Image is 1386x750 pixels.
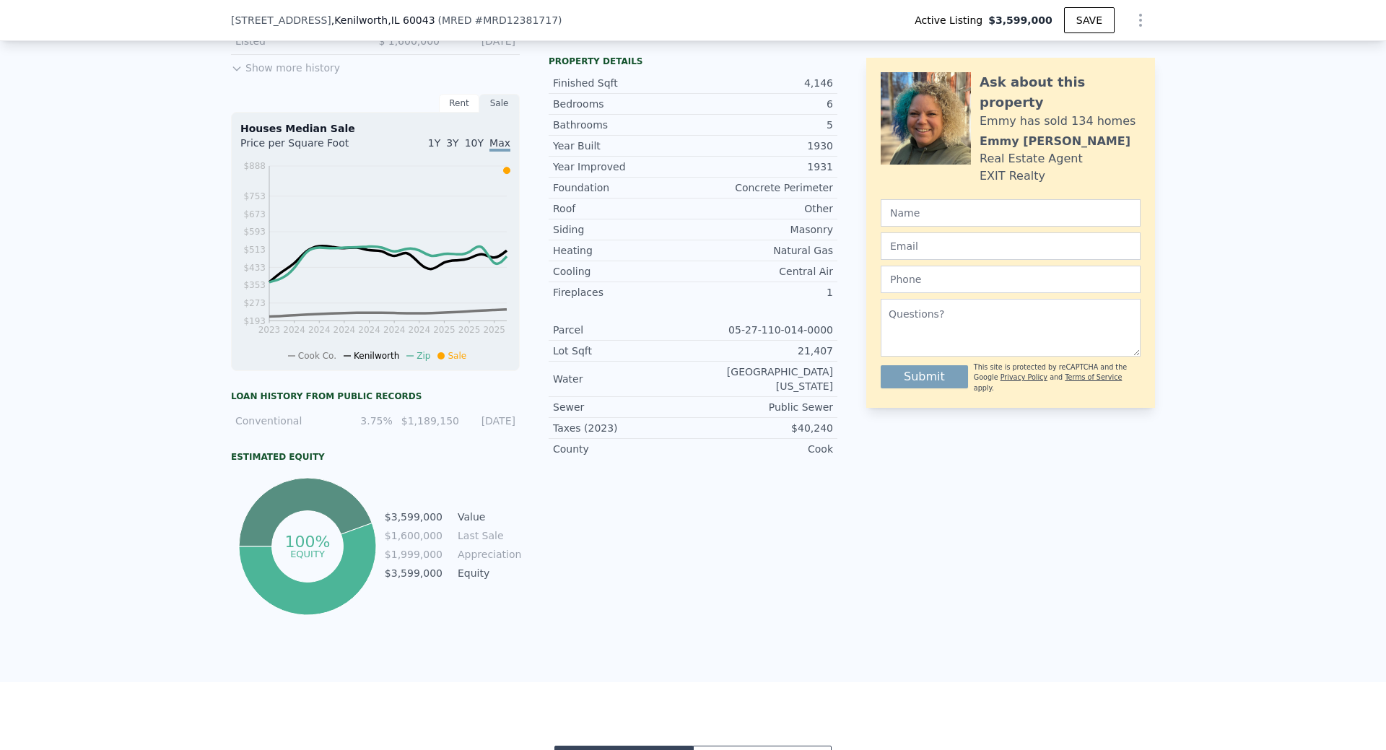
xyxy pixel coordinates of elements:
[474,14,558,26] span: # MRD12381717
[290,548,325,559] tspan: equity
[231,13,331,27] span: [STREET_ADDRESS]
[448,351,466,361] span: Sale
[401,414,458,428] div: $1,189,150
[553,400,693,414] div: Sewer
[258,325,281,335] tspan: 2023
[693,421,833,435] div: $40,240
[693,323,833,337] div: 05-27-110-014-0000
[466,414,515,428] div: [DATE]
[334,325,356,335] tspan: 2024
[489,137,510,152] span: Max
[693,400,833,414] div: Public Sewer
[243,161,266,171] tspan: $888
[298,351,336,361] span: Cook Co.
[442,14,471,26] span: MRED
[451,34,515,48] div: [DATE]
[881,266,1141,293] input: Phone
[383,325,406,335] tspan: 2024
[243,245,266,255] tspan: $513
[378,35,440,47] span: $ 1,600,000
[243,280,266,290] tspan: $353
[980,113,1136,130] div: Emmy has sold 134 homes
[384,546,443,562] td: $1,999,000
[243,227,266,237] tspan: $593
[980,150,1083,167] div: Real Estate Agent
[1064,7,1115,33] button: SAVE
[384,509,443,525] td: $3,599,000
[553,97,693,111] div: Bedrooms
[693,160,833,174] div: 1931
[417,351,430,361] span: Zip
[915,13,988,27] span: Active Listing
[1001,373,1047,381] a: Privacy Policy
[235,414,334,428] div: Conventional
[693,344,833,358] div: 21,407
[693,222,833,237] div: Masonry
[693,76,833,90] div: 4,146
[354,351,399,361] span: Kenilworth
[240,136,375,159] div: Price per Square Foot
[553,160,693,174] div: Year Improved
[1065,373,1122,381] a: Terms of Service
[433,325,456,335] tspan: 2025
[553,180,693,195] div: Foundation
[446,137,458,149] span: 3Y
[881,232,1141,260] input: Email
[455,528,520,544] td: Last Sale
[553,76,693,90] div: Finished Sqft
[231,55,340,75] button: Show more history
[553,118,693,132] div: Bathrooms
[428,137,440,149] span: 1Y
[553,344,693,358] div: Lot Sqft
[693,365,833,393] div: [GEOGRAPHIC_DATA][US_STATE]
[693,442,833,456] div: Cook
[388,14,435,26] span: , IL 60043
[243,263,266,273] tspan: $433
[553,323,693,337] div: Parcel
[465,137,484,149] span: 10Y
[693,118,833,132] div: 5
[553,201,693,216] div: Roof
[231,391,520,402] div: Loan history from public records
[553,222,693,237] div: Siding
[693,243,833,258] div: Natural Gas
[553,442,693,456] div: County
[553,372,693,386] div: Water
[240,121,510,136] div: Houses Median Sale
[331,13,435,27] span: , Kenilworth
[284,533,330,551] tspan: 100%
[693,139,833,153] div: 1930
[881,365,968,388] button: Submit
[384,565,443,581] td: $3,599,000
[308,325,331,335] tspan: 2024
[553,285,693,300] div: Fireplaces
[243,191,266,201] tspan: $753
[693,97,833,111] div: 6
[693,285,833,300] div: 1
[243,316,266,326] tspan: $193
[693,180,833,195] div: Concrete Perimeter
[439,94,479,113] div: Rent
[988,13,1052,27] span: $3,599,000
[1126,6,1155,35] button: Show Options
[409,325,431,335] tspan: 2024
[553,243,693,258] div: Heating
[693,201,833,216] div: Other
[980,72,1141,113] div: Ask about this property
[553,421,693,435] div: Taxes (2023)
[231,451,520,463] div: Estimated Equity
[458,325,481,335] tspan: 2025
[980,133,1130,150] div: Emmy [PERSON_NAME]
[881,199,1141,227] input: Name
[343,414,393,428] div: 3.75%
[384,528,443,544] td: $1,600,000
[483,325,505,335] tspan: 2025
[455,565,520,581] td: Equity
[243,298,266,308] tspan: $273
[235,34,364,48] div: Listed
[553,264,693,279] div: Cooling
[283,325,305,335] tspan: 2024
[553,139,693,153] div: Year Built
[479,94,520,113] div: Sale
[358,325,380,335] tspan: 2024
